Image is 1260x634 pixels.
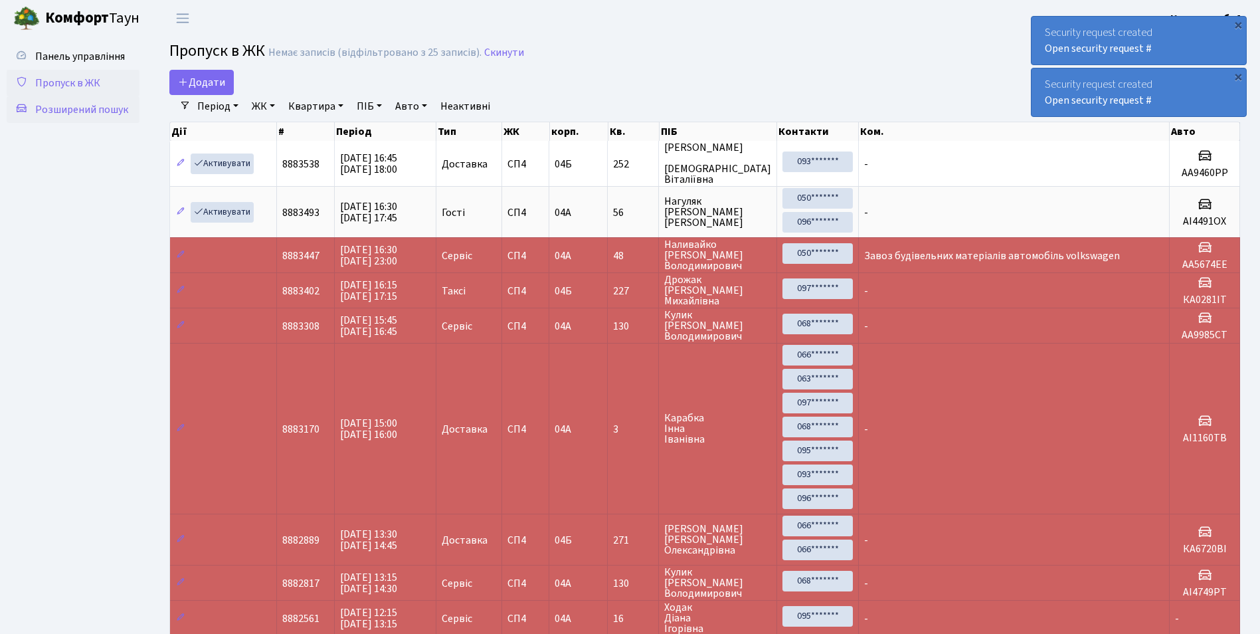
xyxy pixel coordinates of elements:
[664,602,771,634] span: Ходак Діана Ігорівна
[1175,167,1234,179] h5: АА9460РР
[1175,586,1234,599] h5: AI4749PT
[613,613,653,624] span: 16
[340,151,397,177] span: [DATE] 16:45 [DATE] 18:00
[864,249,1120,263] span: Завоз будівельних матеріалів автомобіль volkswagen
[664,239,771,271] span: Наливайко [PERSON_NAME] Володимирович
[507,251,543,261] span: СП4
[246,95,280,118] a: ЖК
[282,533,319,548] span: 8882889
[664,310,771,342] span: Кулик [PERSON_NAME] Володимирович
[282,157,319,171] span: 8883538
[268,47,482,59] div: Немає записів (відфільтровано з 25 записів).
[550,122,609,141] th: корп.
[613,251,653,261] span: 48
[442,286,466,296] span: Таксі
[507,207,543,218] span: СП4
[555,205,571,220] span: 04А
[1170,11,1244,26] b: Консьєрж б. 4.
[555,422,571,437] span: 04А
[340,313,397,339] span: [DATE] 15:45 [DATE] 16:45
[507,613,543,624] span: СП4
[859,122,1170,141] th: Ком.
[282,422,319,437] span: 8883170
[1231,18,1245,31] div: ×
[864,533,868,548] span: -
[277,122,335,141] th: #
[1170,11,1244,27] a: Консьєрж б. 4.
[35,76,100,90] span: Пропуск в ЖК
[351,95,387,118] a: ПІБ
[340,278,397,304] span: [DATE] 16:15 [DATE] 17:15
[613,424,653,435] span: 3
[613,159,653,169] span: 252
[7,96,139,123] a: Розширений пошук
[555,157,572,171] span: 04Б
[777,122,859,141] th: Контакти
[178,75,225,90] span: Додати
[282,319,319,334] span: 8883308
[613,535,653,546] span: 271
[507,578,543,589] span: СП4
[192,95,244,118] a: Період
[864,319,868,334] span: -
[1032,68,1246,116] div: Security request created
[191,202,254,223] a: Активувати
[613,578,653,589] span: 130
[282,611,319,626] span: 8882561
[335,122,436,141] th: Період
[1175,215,1234,228] h5: АІ4491ОХ
[282,205,319,220] span: 8883493
[555,284,572,298] span: 04Б
[664,274,771,306] span: Дрожак [PERSON_NAME] Михайлівна
[555,249,571,263] span: 04А
[340,243,397,268] span: [DATE] 16:30 [DATE] 23:00
[35,49,125,64] span: Панель управління
[7,43,139,70] a: Панель управління
[613,286,653,296] span: 227
[613,207,653,218] span: 56
[442,159,488,169] span: Доставка
[340,570,397,596] span: [DATE] 13:15 [DATE] 14:30
[507,424,543,435] span: СП4
[435,95,495,118] a: Неактивні
[282,576,319,591] span: 8882817
[442,424,488,435] span: Доставка
[442,207,465,218] span: Гості
[13,5,40,32] img: logo.png
[282,284,319,298] span: 8883402
[664,413,771,445] span: Карабка Інна Іванівна
[864,157,868,171] span: -
[864,284,868,298] span: -
[436,122,502,141] th: Тип
[664,196,771,228] span: Нагуляк [PERSON_NAME] [PERSON_NAME]
[555,611,571,626] span: 04А
[1175,259,1234,271] h5: АА5674ЕЕ
[864,205,868,220] span: -
[507,159,543,169] span: СП4
[1231,70,1245,83] div: ×
[608,122,660,141] th: Кв.
[507,321,543,332] span: СП4
[7,70,139,96] a: Пропуск в ЖК
[45,7,139,30] span: Таун
[45,7,109,29] b: Комфорт
[283,95,349,118] a: Квартира
[442,251,472,261] span: Сервіс
[191,154,254,174] a: Активувати
[1032,17,1246,64] div: Security request created
[664,524,771,556] span: [PERSON_NAME] [PERSON_NAME] Олександрівна
[507,535,543,546] span: СП4
[1045,41,1152,56] a: Open security request #
[660,122,777,141] th: ПІБ
[502,122,549,141] th: ЖК
[442,321,472,332] span: Сервіс
[442,613,472,624] span: Сервіс
[864,611,868,626] span: -
[1175,543,1234,556] h5: КА6720ВІ
[1170,122,1240,141] th: Авто
[484,47,524,59] a: Скинути
[507,286,543,296] span: СП4
[1175,611,1179,626] span: -
[169,39,265,62] span: Пропуск в ЖК
[169,70,234,95] a: Додати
